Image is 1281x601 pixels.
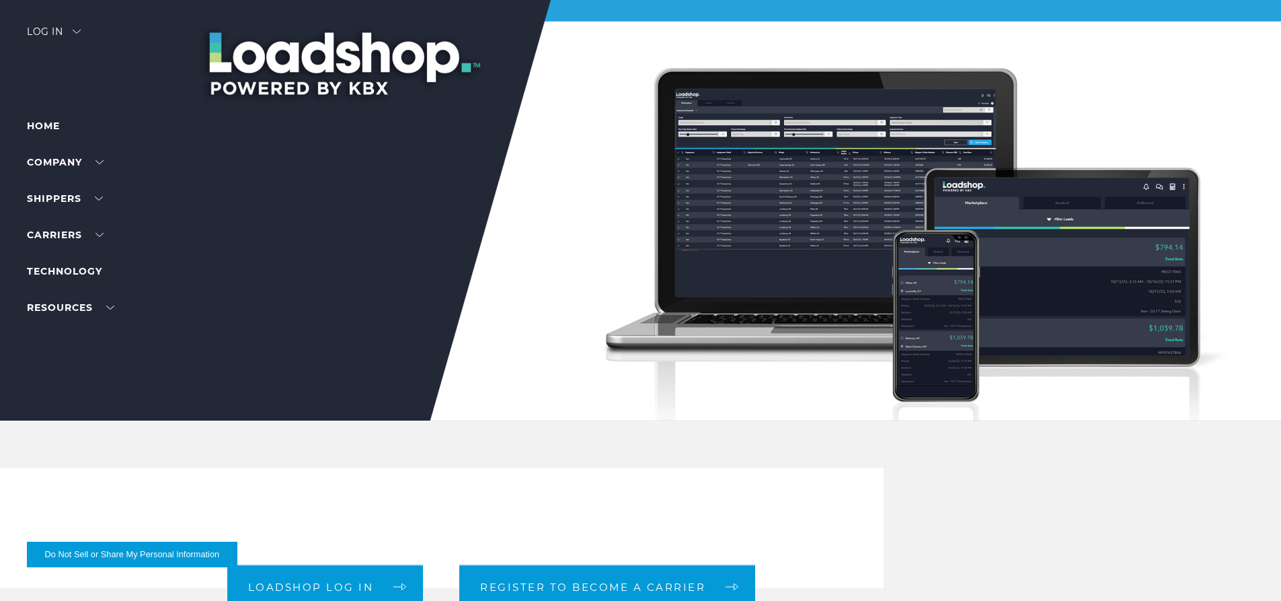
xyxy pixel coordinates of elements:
div: Log in [27,27,81,46]
span: Loadshop log in [248,581,374,592]
span: Register to become a carrier [480,581,705,592]
a: Carriers [27,229,104,241]
button: Do Not Sell or Share My Personal Information [27,542,237,567]
img: kbx logo [590,27,691,86]
a: SHIPPERS [27,192,103,205]
a: Home [27,120,60,132]
a: RESOURCES [27,302,114,314]
img: arrow [73,30,81,34]
a: Company [27,156,104,168]
a: Technology [27,265,102,277]
iframe: Chat Widget [1214,536,1281,601]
